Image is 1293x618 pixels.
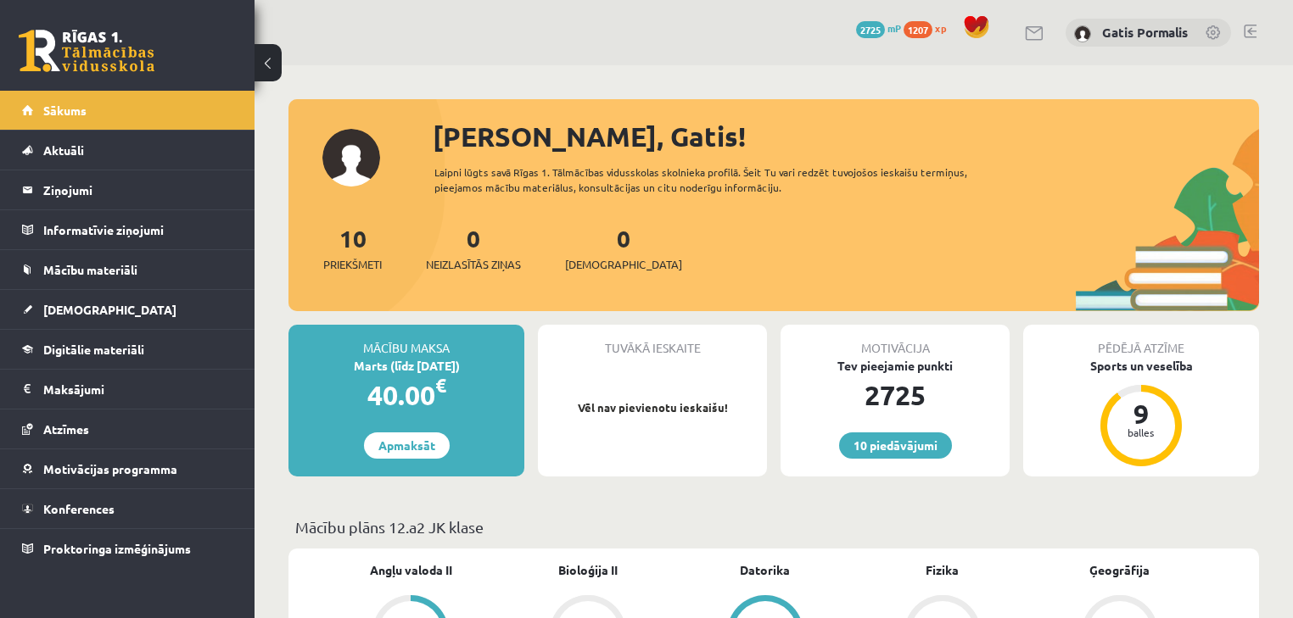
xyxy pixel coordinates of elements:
a: Bioloģija II [558,561,618,579]
a: 10Priekšmeti [323,223,382,273]
div: [PERSON_NAME], Gatis! [433,116,1259,157]
span: [DEMOGRAPHIC_DATA] [565,256,682,273]
div: Pēdējā atzīme [1023,325,1259,357]
span: xp [935,21,946,35]
span: Digitālie materiāli [43,342,144,357]
a: [DEMOGRAPHIC_DATA] [22,290,233,329]
legend: Informatīvie ziņojumi [43,210,233,249]
a: Angļu valoda II [370,561,452,579]
div: Tev pieejamie punkti [781,357,1010,375]
div: Tuvākā ieskaite [538,325,767,357]
a: Mācību materiāli [22,250,233,289]
a: Ģeogrāfija [1089,561,1150,579]
span: Priekšmeti [323,256,382,273]
a: Aktuāli [22,131,233,170]
a: Informatīvie ziņojumi [22,210,233,249]
div: Laipni lūgts savā Rīgas 1. Tālmācības vidusskolas skolnieka profilā. Šeit Tu vari redzēt tuvojošo... [434,164,1016,195]
div: balles [1116,427,1167,437]
span: Konferences [43,501,115,516]
a: Atzīmes [22,409,233,448]
p: Mācību plāns 12.a2 JK klase [295,515,1252,538]
a: 1207 xp [904,21,954,35]
legend: Ziņojumi [43,170,233,209]
span: mP [887,21,901,35]
span: Motivācijas programma [43,461,177,476]
span: 2725 [856,21,885,38]
p: Vēl nav pievienotu ieskaišu! [546,399,758,416]
a: Proktoringa izmēģinājums [22,529,233,568]
div: Mācību maksa [288,325,524,357]
div: 40.00 [288,375,524,415]
a: 0[DEMOGRAPHIC_DATA] [565,223,682,273]
div: Motivācija [781,325,1010,357]
span: Sākums [43,103,87,118]
span: Atzīmes [43,421,89,437]
span: 1207 [904,21,932,38]
a: Gatis Pormalis [1102,24,1188,41]
a: Datorika [740,561,790,579]
div: 9 [1116,400,1167,427]
div: 2725 [781,375,1010,415]
span: € [435,373,446,398]
a: Maksājumi [22,370,233,409]
a: 2725 mP [856,21,901,35]
a: Digitālie materiāli [22,330,233,369]
span: [DEMOGRAPHIC_DATA] [43,302,176,317]
span: Aktuāli [43,142,84,158]
a: Motivācijas programma [22,449,233,488]
img: Gatis Pormalis [1074,25,1091,42]
a: Apmaksāt [364,432,450,459]
span: Neizlasītās ziņas [426,256,521,273]
a: Fizika [926,561,959,579]
a: Konferences [22,489,233,528]
a: 10 piedāvājumi [839,432,952,459]
span: Mācību materiāli [43,262,137,277]
div: Marts (līdz [DATE]) [288,357,524,375]
a: Sākums [22,91,233,130]
a: 0Neizlasītās ziņas [426,223,521,273]
legend: Maksājumi [43,370,233,409]
div: Sports un veselība [1023,357,1259,375]
a: Rīgas 1. Tālmācības vidusskola [19,30,154,72]
span: Proktoringa izmēģinājums [43,541,191,556]
a: Sports un veselība 9 balles [1023,357,1259,469]
a: Ziņojumi [22,170,233,209]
